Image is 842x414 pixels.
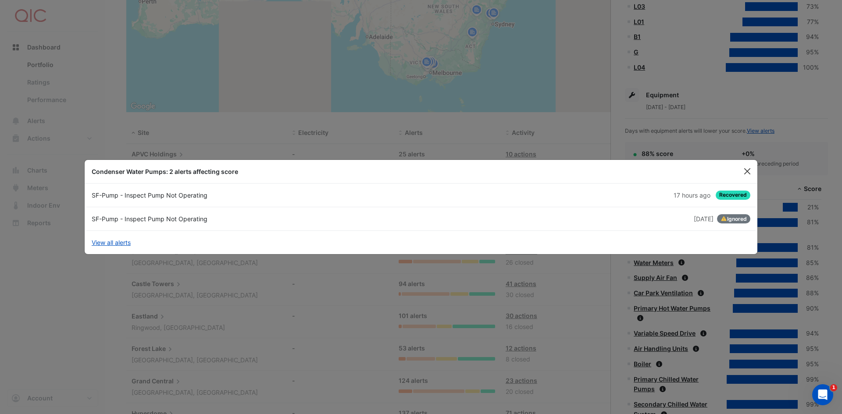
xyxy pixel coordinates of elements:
span: Ignored [717,214,750,224]
span: Recovered [716,191,750,200]
span: 1 [830,384,837,391]
span: Tue 19-Aug-2025 16:01 AEST [674,191,710,199]
div: SF-Pump - Inspect Pump Not Operating [86,191,421,200]
span: Thu 12-May-2022 16:17 AEST [694,215,714,223]
iframe: Intercom live chat [812,384,833,405]
a: View all alerts [92,238,131,247]
button: Close [741,165,754,178]
b: Condenser Water Pumps: 2 alerts affecting score [92,168,238,175]
div: SF-Pump - Inspect Pump Not Operating [86,214,421,224]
